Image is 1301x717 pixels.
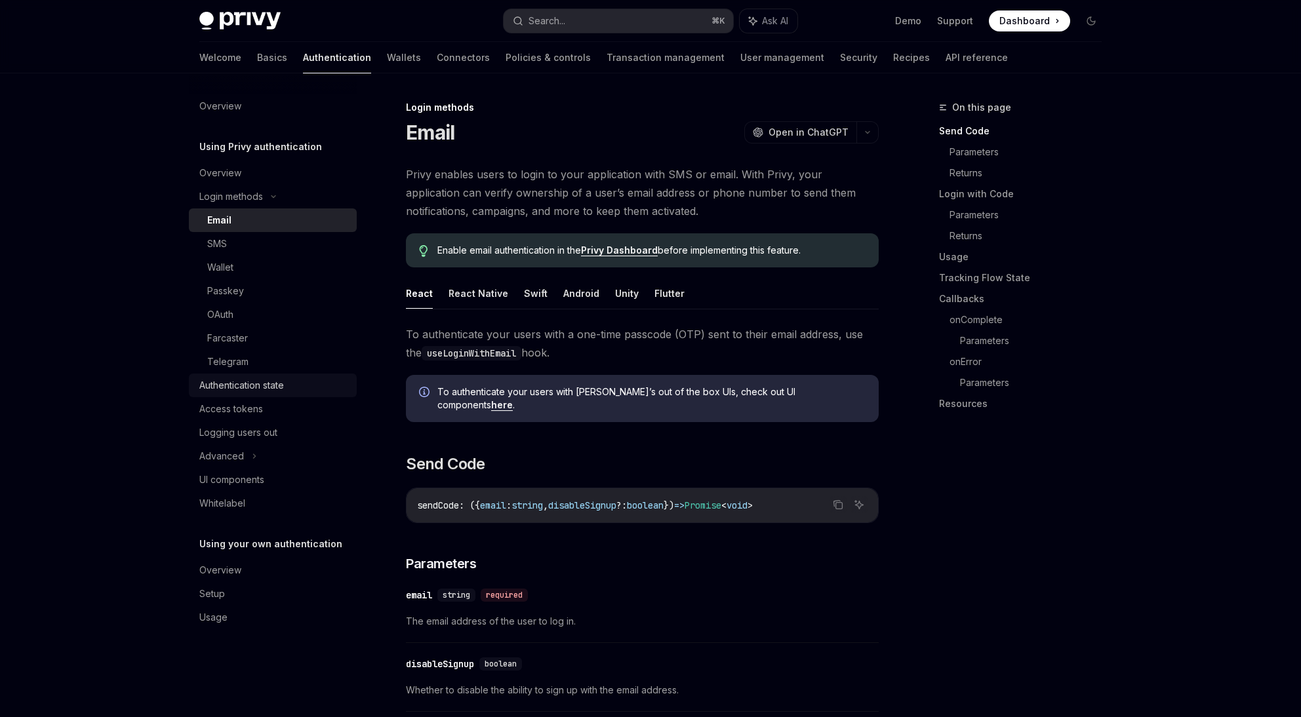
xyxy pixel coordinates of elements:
span: boolean [627,499,664,511]
div: Access tokens [199,401,263,417]
span: Promise [685,499,721,511]
div: required [481,589,528,602]
a: Overview [189,558,357,582]
a: Privy Dashboard [581,244,658,256]
div: Logging users out [199,425,277,440]
a: Wallets [387,42,421,73]
div: Authentication state [199,378,284,393]
button: React Native [449,278,508,309]
div: Login methods [406,101,879,114]
div: OAuth [207,307,233,322]
a: Demo [895,14,921,28]
button: Open in ChatGPT [744,121,856,144]
span: Ask AI [762,14,788,28]
a: Recipes [893,42,930,73]
span: ?: [616,499,627,511]
span: Send Code [406,454,485,475]
span: => [674,499,685,511]
span: disableSignup [548,499,616,511]
a: Usage [939,246,1112,267]
div: SMS [207,236,227,252]
a: Transaction management [607,42,725,73]
a: Parameters [960,372,1112,393]
span: Open in ChatGPT [769,126,849,139]
span: Enable email authentication in the before implementing this feature. [437,244,866,257]
a: onError [950,351,1112,372]
div: Passkey [207,283,244,299]
svg: Tip [419,245,428,257]
span: > [748,499,753,511]
a: Usage [189,606,357,629]
a: API reference [946,42,1008,73]
a: Policies & controls [506,42,591,73]
a: onComplete [950,309,1112,330]
a: Resources [939,393,1112,414]
a: Returns [950,163,1112,184]
div: Telegram [207,354,249,370]
a: Authentication [303,42,371,73]
img: dark logo [199,12,281,30]
button: Search...⌘K [504,9,733,33]
a: Access tokens [189,397,357,421]
span: void [727,499,748,511]
a: Parameters [950,142,1112,163]
div: Farcaster [207,330,248,346]
a: Overview [189,161,357,185]
a: Send Code [939,121,1112,142]
a: Parameters [960,330,1112,351]
h5: Using your own authentication [199,536,342,552]
button: React [406,278,433,309]
a: Passkey [189,279,357,303]
span: }) [664,499,674,511]
a: Parameters [950,204,1112,225]
div: Usage [199,610,228,625]
button: Flutter [654,278,685,309]
a: Email [189,208,357,232]
div: email [406,589,432,602]
code: useLoginWithEmail [422,346,521,360]
a: UI components [189,468,357,492]
a: Logging users out [189,421,357,444]
a: Login with Code [939,184,1112,204]
span: , [543,499,548,511]
a: Basics [257,42,287,73]
span: < [721,499,727,511]
div: Login methods [199,189,263,204]
button: Toggle dark mode [1081,10,1102,31]
span: Parameters [406,554,476,573]
a: Overview [189,94,357,118]
span: Whether to disable the ability to sign up with the email address. [406,682,879,698]
h1: Email [406,121,454,144]
div: Wallet [207,260,233,275]
div: Email [207,212,231,228]
a: Tracking Flow State [939,267,1112,288]
span: ⌘ K [711,16,725,26]
a: User management [740,42,824,73]
span: Privy enables users to login to your application with SMS or email. With Privy, your application ... [406,165,879,220]
div: Advanced [199,448,244,464]
span: Dashboard [999,14,1050,28]
a: Support [937,14,973,28]
a: Whitelabel [189,492,357,515]
a: SMS [189,232,357,256]
div: disableSignup [406,657,474,670]
h5: Using Privy authentication [199,139,322,155]
span: string [443,590,470,600]
span: To authenticate your users with [PERSON_NAME]’s out of the box UIs, check out UI components . [437,385,866,412]
button: Ask AI [851,496,868,513]
button: Unity [615,278,639,309]
span: sendCode [417,499,459,511]
a: Security [840,42,877,73]
div: Overview [199,562,241,578]
div: Search... [529,13,565,29]
a: Welcome [199,42,241,73]
span: To authenticate your users with a one-time passcode (OTP) sent to their email address, use the hook. [406,325,879,362]
div: UI components [199,472,264,488]
a: Farcaster [189,326,357,350]
span: : [506,499,511,511]
a: Telegram [189,350,357,374]
span: email [480,499,506,511]
div: Setup [199,586,225,602]
a: Authentication state [189,374,357,397]
a: Wallet [189,256,357,279]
